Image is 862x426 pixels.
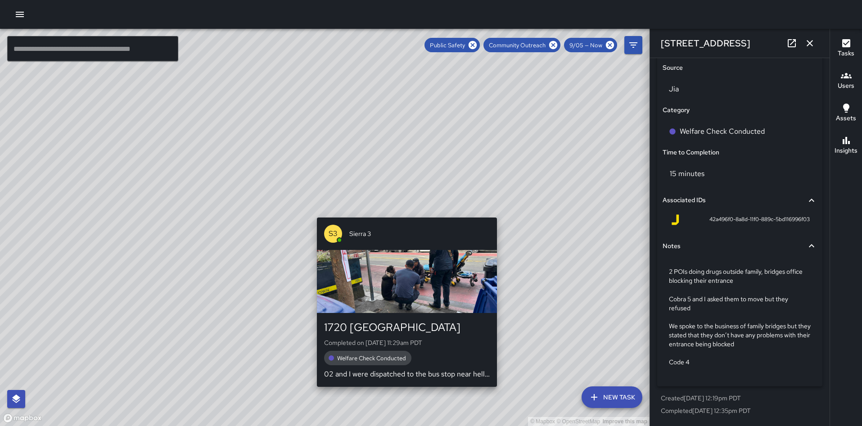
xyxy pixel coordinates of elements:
p: S3 [329,228,338,239]
div: Notes [663,236,817,257]
button: Filters [624,36,642,54]
div: 9/05 — Now [564,38,617,52]
button: Assets [830,97,862,130]
div: Community Outreach [483,38,560,52]
span: Community Outreach [483,41,551,49]
p: Jia [669,84,811,95]
button: New Task [582,386,642,408]
span: Public Safety [424,41,470,49]
h6: Associated IDs [663,195,706,205]
span: 9/05 — Now [564,41,608,49]
div: Public Safety [424,38,480,52]
p: Created [DATE] 12:19pm PDT [661,394,819,403]
div: 1720 [GEOGRAPHIC_DATA] [324,320,490,335]
button: S3Sierra 31720 [GEOGRAPHIC_DATA]Completed on [DATE] 11:29am PDTWelfare Check Conducted02 and I we... [317,218,497,387]
h6: Users [838,81,854,91]
h6: [STREET_ADDRESS] [661,36,750,50]
button: Tasks [830,32,862,65]
span: Welfare Check Conducted [332,354,411,362]
div: Associated IDs [663,190,817,211]
p: 02 and I were dispatched to the bus stop near hello stranger due to a BMA individual passed out o... [324,369,490,380]
button: Insights [830,130,862,162]
p: 15 minutes [670,169,704,178]
p: 2 POIs doing drugs outside family, bridges office blocking their entrance Cobra 5 and I asked the... [669,267,811,366]
h6: Category [663,105,690,115]
h6: Notes [663,241,681,251]
span: 42a496f0-8a8d-11f0-889c-5bd116996f03 [709,215,810,224]
span: Sierra 3 [349,229,490,238]
h6: Assets [836,113,856,123]
h6: Source [663,63,683,73]
button: Users [830,65,862,97]
p: Completed on [DATE] 11:29am PDT [324,338,490,347]
h6: Insights [835,146,857,156]
p: Welfare Check Conducted [680,126,765,137]
h6: Tasks [838,49,854,59]
h6: Time to Completion [663,148,719,158]
p: Completed [DATE] 12:35pm PDT [661,406,819,415]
